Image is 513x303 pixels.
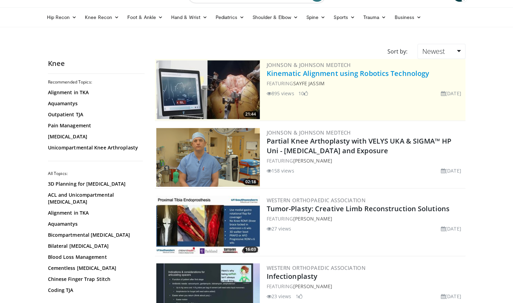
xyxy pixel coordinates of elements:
a: 21:44 [156,60,260,119]
a: Business [390,10,425,24]
h2: Recommended Topics: [48,79,143,85]
a: Johnson & Johnson MedTech [267,129,351,136]
a: Aquamantys [48,221,141,227]
a: Coding TJA [48,287,141,294]
a: ACL and Unicompartmental [MEDICAL_DATA] [48,192,141,205]
a: Trauma [359,10,391,24]
a: [PERSON_NAME] [293,215,332,222]
a: Western Orthopaedic Association [267,264,366,271]
a: 16:03 [156,196,260,254]
a: Bicompartmental [MEDICAL_DATA] [48,232,141,238]
a: Cementless [MEDICAL_DATA] [48,265,141,272]
img: 85482610-0380-4aae-aa4a-4a9be0c1a4f1.300x170_q85_crop-smart_upscale.jpg [156,60,260,119]
li: [DATE] [441,293,461,300]
a: Tumor-Plasty: Creative Limb Reconstruction Solutions [267,204,450,213]
li: 1 [296,293,303,300]
a: Knee Recon [81,10,123,24]
li: 895 views [267,90,294,97]
span: 16:03 [243,246,258,253]
a: Hand & Wrist [167,10,211,24]
a: [PERSON_NAME] [293,283,332,290]
a: Aquamantys [48,100,141,107]
a: Infectionplasty [267,272,318,281]
a: 02:18 [156,128,260,187]
a: Pain Management [48,122,141,129]
span: 21:44 [243,111,258,117]
a: Newest [417,44,465,59]
li: 23 views [267,293,292,300]
img: 47880bdc-b623-4799-9c05-e48aa05f3a8d.300x170_q85_crop-smart_upscale.jpg [156,196,260,254]
a: Pediatrics [211,10,248,24]
a: Outpatient TJA [48,111,141,118]
a: Unicompartmental Knee Arthroplasty [48,144,141,151]
div: FEATURING [267,157,464,164]
div: FEATURING [267,283,464,290]
li: 10 [298,90,308,97]
div: FEATURING [267,80,464,87]
a: Spine [302,10,329,24]
a: Chinese Finger Trap Stitch [48,276,141,283]
a: Johnson & Johnson MedTech [267,61,351,68]
li: 27 views [267,225,292,232]
a: Western Orthopaedic Association [267,197,366,204]
li: [DATE] [441,167,461,174]
a: Alignment in TKA [48,89,141,96]
a: Shoulder & Elbow [248,10,302,24]
span: 02:18 [243,179,258,185]
div: FEATURING [267,215,464,222]
h2: Knee [48,59,145,68]
div: Sort by: [382,44,412,59]
img: 54cbb26e-ac4b-4a39-a481-95817778ae11.png.300x170_q85_crop-smart_upscale.png [156,128,260,187]
a: 3D Planning for [MEDICAL_DATA] [48,180,141,187]
a: Partial Knee Arthoplasty with VELYS UKA & SIGMA™ HP Uni - [MEDICAL_DATA] and Exposure [267,136,451,155]
a: Foot & Ankle [123,10,167,24]
a: Hip Recon [43,10,81,24]
li: [DATE] [441,90,461,97]
a: Sayfe Jassim [293,80,324,87]
li: 158 views [267,167,294,174]
li: [DATE] [441,225,461,232]
a: [PERSON_NAME] [293,157,332,164]
a: Blood Loss Management [48,254,141,261]
a: Bilateral [MEDICAL_DATA] [48,243,141,250]
a: Kinematic Alignment using Robotics Technology [267,69,430,78]
a: [MEDICAL_DATA] [48,133,141,140]
a: Sports [329,10,359,24]
a: Alignment in TKA [48,209,141,216]
h2: All Topics: [48,171,143,176]
span: Newest [422,47,445,56]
